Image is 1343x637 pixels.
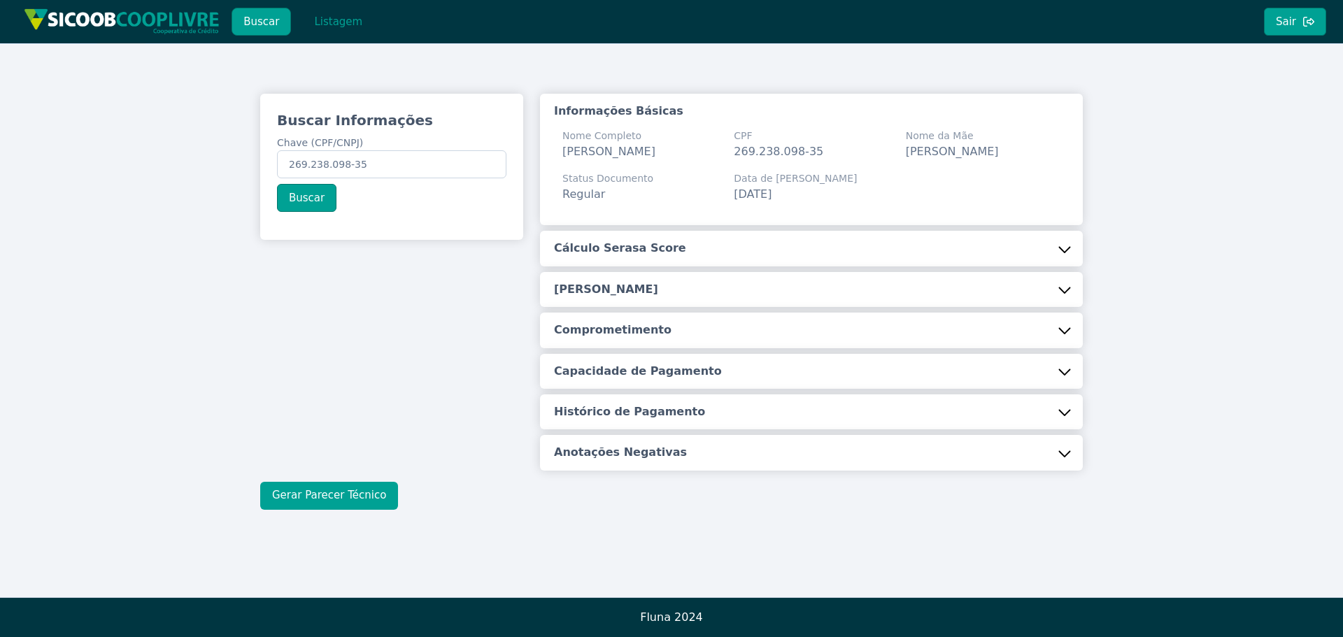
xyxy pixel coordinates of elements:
[734,171,857,186] span: Data de [PERSON_NAME]
[540,435,1083,470] button: Anotações Negativas
[232,8,291,36] button: Buscar
[554,445,687,460] h5: Anotações Negativas
[554,103,683,119] h5: Informações Básicas
[1264,8,1326,36] button: Sair
[562,145,655,158] span: [PERSON_NAME]
[906,145,999,158] span: [PERSON_NAME]
[302,8,374,36] button: Listagem
[277,137,363,148] span: Chave (CPF/CNPJ)
[734,145,823,158] span: 269.238.098-35
[24,8,220,34] img: img/sicoob_cooplivre.png
[554,241,686,256] h5: Cálculo Serasa Score
[554,404,705,420] h5: Histórico de Pagamento
[734,187,772,201] span: [DATE]
[277,150,506,178] input: Chave (CPF/CNPJ)
[260,482,398,510] button: Gerar Parecer Técnico
[906,129,999,143] span: Nome da Mãe
[540,354,1083,389] button: Capacidade de Pagamento
[540,272,1083,307] button: [PERSON_NAME]
[540,394,1083,429] button: Histórico de Pagamento
[562,187,605,201] span: Regular
[554,282,658,297] h5: [PERSON_NAME]
[277,184,336,212] button: Buscar
[540,231,1083,266] button: Cálculo Serasa Score
[562,171,653,186] span: Status Documento
[554,322,671,338] h5: Comprometimento
[734,129,823,143] span: CPF
[540,94,1083,129] button: Informações Básicas
[554,364,722,379] h5: Capacidade de Pagamento
[640,610,703,624] span: Fluna 2024
[562,129,655,143] span: Nome Completo
[277,110,506,130] h3: Buscar Informações
[540,313,1083,348] button: Comprometimento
